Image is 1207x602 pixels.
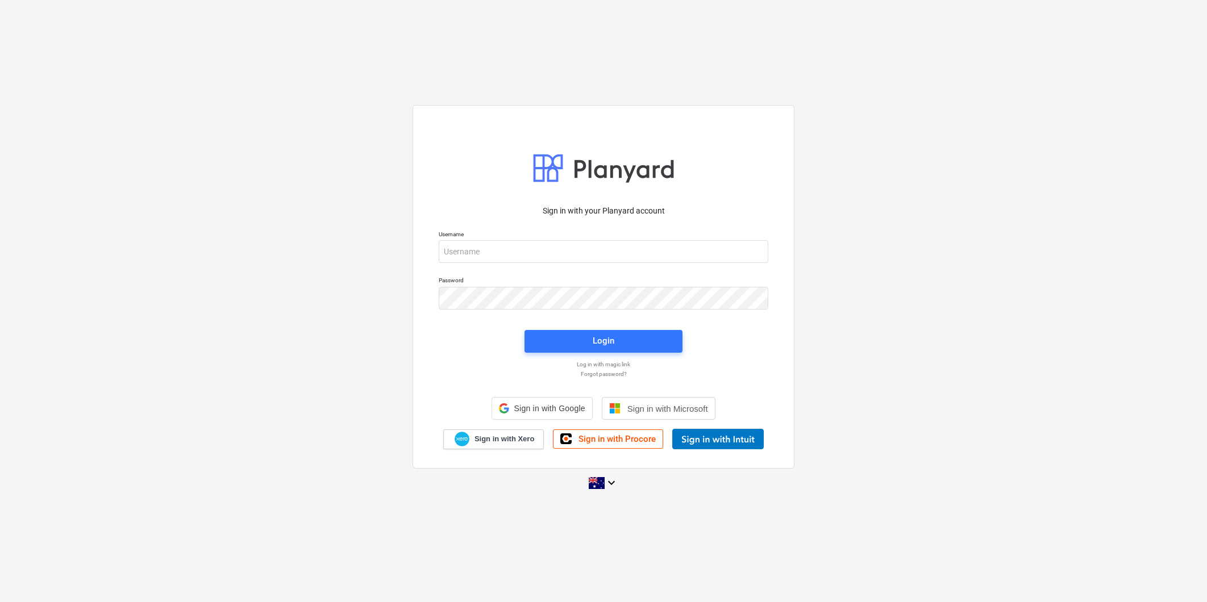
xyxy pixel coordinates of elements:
img: Xero logo [455,432,469,447]
span: Sign in with Xero [475,434,534,444]
button: Login [525,330,682,353]
a: Forgot password? [433,370,774,378]
i: keyboard_arrow_down [605,476,618,490]
a: Sign in with Xero [443,429,544,449]
img: Microsoft logo [609,403,621,414]
p: Username [439,231,768,240]
p: Sign in with your Planyard account [439,205,768,217]
p: Password [439,277,768,286]
span: Sign in with Procore [578,434,656,444]
div: Login [593,333,614,348]
input: Username [439,240,768,263]
span: Sign in with Microsoft [627,404,708,413]
a: Log in with magic link [433,361,774,368]
div: Sign in with Google [492,397,592,420]
span: Sign in with Google [514,404,585,413]
a: Sign in with Procore [553,429,663,449]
